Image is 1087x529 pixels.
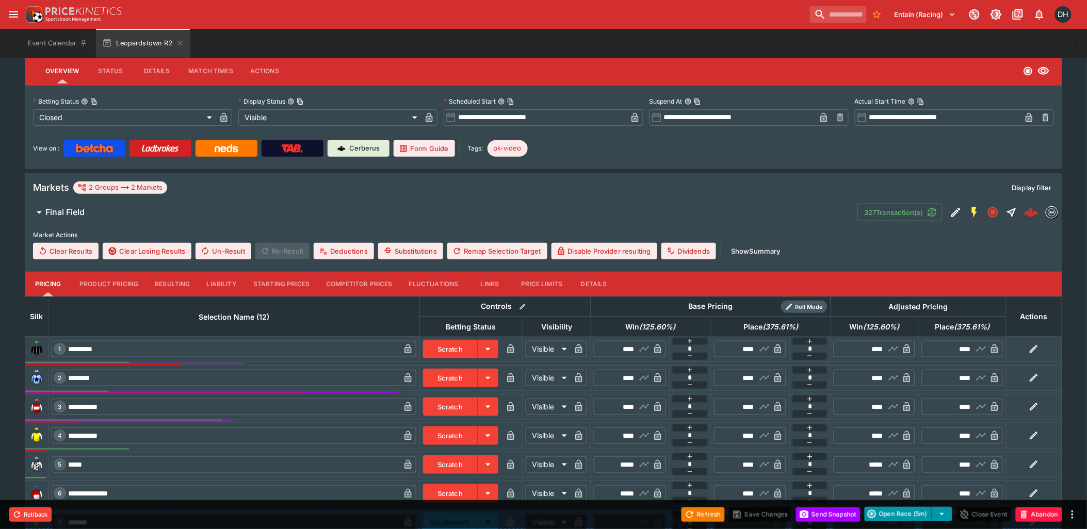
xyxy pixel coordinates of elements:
th: Actions [1006,296,1062,336]
div: split button [865,507,952,521]
button: Copy To Clipboard [297,98,304,105]
div: Visible [526,399,571,415]
button: Connected to PK [965,5,984,24]
div: Visible [526,370,571,386]
button: Event Calendar [22,29,94,58]
div: Visible [238,109,421,126]
div: Base Pricing [685,300,737,313]
button: 327Transaction(s) [857,204,943,221]
div: Show/hide Price Roll mode configuration. [781,301,828,313]
button: Toggle light/dark mode [987,5,1005,24]
button: Competitor Prices [318,272,401,296]
div: Visible [526,456,571,473]
button: ShowSummary [725,243,787,259]
span: 4 [56,432,64,439]
span: Betting Status [435,321,508,333]
p: Suspend At [650,97,683,106]
button: Send Snapshot [796,507,861,522]
button: Notifications [1030,5,1049,24]
button: Copy To Clipboard [917,98,924,105]
p: Cerberus [350,143,380,154]
button: Scheduled StartCopy To Clipboard [498,98,505,105]
div: Closed [33,109,216,126]
button: Starting Prices [245,272,318,296]
button: Disable Provider resulting [551,243,657,259]
button: Refresh [682,507,725,522]
img: Ladbrokes [141,144,179,153]
button: Price Limits [513,272,571,296]
p: Display Status [238,97,285,106]
button: Copy To Clipboard [694,98,701,105]
button: Actions [241,59,288,84]
span: 6 [56,490,64,497]
button: select merge strategy [932,507,952,521]
span: Selection Name (12) [187,311,281,323]
span: Roll Mode [791,303,828,311]
span: 3 [56,403,64,410]
button: Rollback [9,507,52,522]
h6: Final Field [45,207,85,218]
button: Display StatusCopy To Clipboard [287,98,295,105]
button: Straight [1002,203,1021,222]
button: Substitutions [378,243,443,259]
button: Scratch [423,369,478,387]
span: Re-Result [255,243,310,259]
em: ( 375.61 %) [954,321,989,333]
button: Suspend AtCopy To Clipboard [685,98,692,105]
img: Neds [215,144,238,153]
span: Win(125.60%) [838,321,911,333]
button: Scratch [423,340,478,358]
button: Status [87,59,134,84]
button: Select Tenant [888,6,962,23]
a: Cerberus [328,140,390,157]
a: e096889a-beb9-4cb0-92f1-3878668f874f [1021,202,1042,223]
label: Market Actions [33,227,1054,243]
span: Un-Result [196,243,251,259]
img: Betcha [76,144,113,153]
span: Visibility [530,321,583,333]
em: ( 125.60 %) [640,321,676,333]
svg: Visible [1037,65,1050,77]
div: David Howard [1055,6,1072,23]
em: ( 375.61 %) [762,321,798,333]
div: Visible [526,341,571,357]
span: pk-video [488,143,528,154]
button: Scratch [423,484,478,503]
span: Win(125.60%) [614,321,687,333]
img: runner 1 [28,341,45,357]
svg: Closed [987,206,999,219]
button: Scratch [423,426,478,445]
button: Documentation [1009,5,1027,24]
div: e096889a-beb9-4cb0-92f1-3878668f874f [1024,205,1039,220]
p: Betting Status [33,97,79,106]
button: Overview [37,59,87,84]
button: SGM Enabled [965,203,984,222]
img: TabNZ [282,144,303,153]
img: runner 5 [28,456,45,473]
button: Actual Start TimeCopy To Clipboard [908,98,915,105]
button: more [1066,508,1079,521]
button: Leopardstown R2 [96,29,190,58]
p: Scheduled Start [444,97,496,106]
span: 1 [57,345,63,353]
a: Form Guide [394,140,455,157]
button: Copy To Clipboard [507,98,514,105]
span: 2 [56,374,64,382]
button: Details [134,59,180,84]
th: Adjusted Pricing [831,296,1006,317]
button: Liability [199,272,245,296]
span: 5 [56,461,64,468]
button: Pricing [25,272,71,296]
svg: Closed [1023,66,1033,76]
button: Bulk edit [516,300,529,313]
img: runner 6 [28,485,45,502]
button: open drawer [4,5,23,24]
button: Details [571,272,617,296]
button: Final Field [25,202,857,223]
button: No Bookmarks [869,6,885,23]
button: Closed [984,203,1002,222]
img: runner 3 [28,399,45,415]
button: Clear Losing Results [103,243,191,259]
img: PriceKinetics [45,7,122,15]
button: Product Pricing [71,272,147,296]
